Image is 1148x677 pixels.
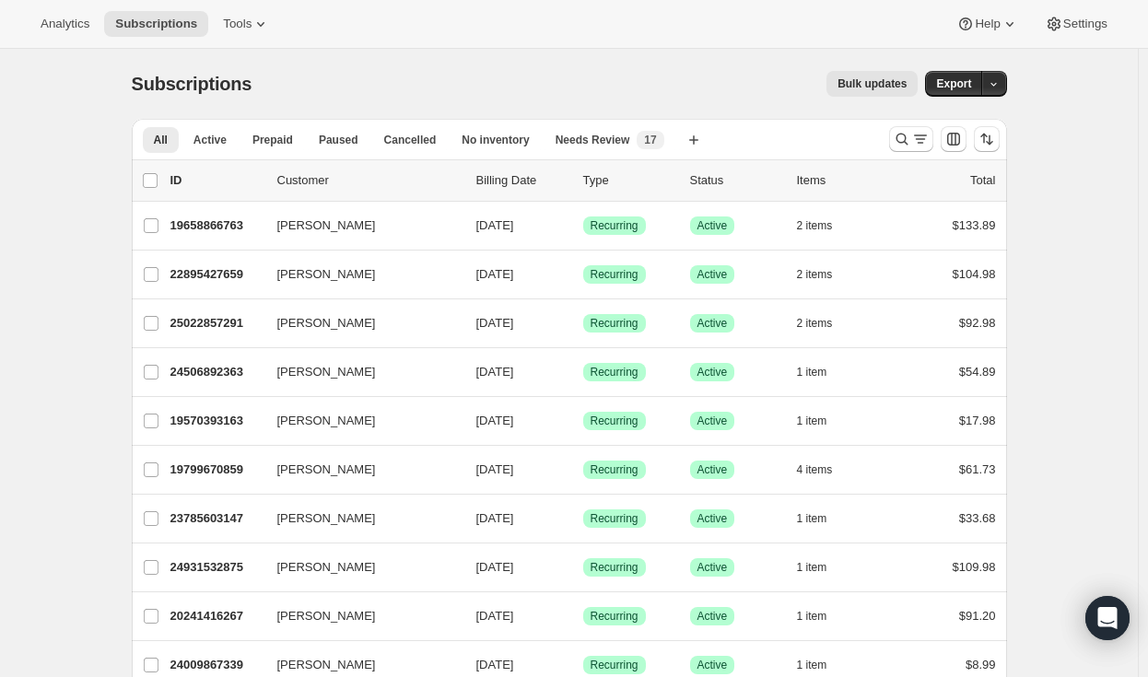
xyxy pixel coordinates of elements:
div: 25022857291[PERSON_NAME][DATE]SuccessRecurringSuccessActive2 items$92.98 [170,310,996,336]
div: 22895427659[PERSON_NAME][DATE]SuccessRecurringSuccessActive2 items$104.98 [170,262,996,287]
button: 1 item [797,408,848,434]
button: Analytics [29,11,100,37]
span: Active [697,462,728,477]
span: Active [697,218,728,233]
p: Customer [277,171,462,190]
span: $91.20 [959,609,996,623]
span: Prepaid [252,133,293,147]
span: [DATE] [476,414,514,427]
div: 20241416267[PERSON_NAME][DATE]SuccessRecurringSuccessActive1 item$91.20 [170,603,996,629]
button: [PERSON_NAME] [266,455,451,484]
span: [PERSON_NAME] [277,216,376,235]
span: Recurring [591,462,638,477]
button: 1 item [797,554,848,580]
button: Bulk updates [826,71,918,97]
span: $54.89 [959,365,996,379]
span: $109.98 [953,560,996,574]
span: $61.73 [959,462,996,476]
span: [DATE] [476,609,514,623]
span: 17 [644,133,656,147]
p: 24506892363 [170,363,263,381]
button: 1 item [797,359,848,385]
span: [DATE] [476,267,514,281]
span: [PERSON_NAME] [277,363,376,381]
p: 23785603147 [170,509,263,528]
span: [DATE] [476,560,514,574]
p: 19570393163 [170,412,263,430]
span: Bulk updates [838,76,907,91]
span: [PERSON_NAME] [277,509,376,528]
span: 1 item [797,414,827,428]
button: 4 items [797,457,853,483]
span: Cancelled [384,133,437,147]
span: Settings [1063,17,1107,31]
button: Help [945,11,1029,37]
button: Settings [1034,11,1119,37]
span: Recurring [591,609,638,624]
span: $133.89 [953,218,996,232]
span: 4 items [797,462,833,477]
button: Sort the results [974,126,1000,152]
span: 1 item [797,365,827,379]
span: [DATE] [476,316,514,330]
span: Recurring [591,365,638,379]
span: All [154,133,168,147]
span: Active [697,511,728,526]
button: Tools [212,11,281,37]
span: [DATE] [476,218,514,232]
p: 24931532875 [170,558,263,577]
span: Active [697,609,728,624]
button: [PERSON_NAME] [266,260,451,289]
span: [PERSON_NAME] [277,314,376,333]
span: $33.68 [959,511,996,525]
button: 1 item [797,506,848,531]
p: 24009867339 [170,656,263,674]
span: Needs Review [556,133,630,147]
button: [PERSON_NAME] [266,309,451,338]
span: Recurring [591,560,638,575]
p: 20241416267 [170,607,263,625]
span: [DATE] [476,511,514,525]
div: 19570393163[PERSON_NAME][DATE]SuccessRecurringSuccessActive1 item$17.98 [170,408,996,434]
button: Create new view [679,127,709,153]
p: ID [170,171,263,190]
span: Tools [223,17,252,31]
span: Active [697,365,728,379]
span: Recurring [591,218,638,233]
div: 19799670859[PERSON_NAME][DATE]SuccessRecurringSuccessActive4 items$61.73 [170,457,996,483]
div: 24506892363[PERSON_NAME][DATE]SuccessRecurringSuccessActive1 item$54.89 [170,359,996,385]
button: [PERSON_NAME] [266,406,451,436]
span: Active [697,414,728,428]
span: Recurring [591,267,638,282]
span: Help [975,17,1000,31]
span: 1 item [797,560,827,575]
p: Billing Date [476,171,568,190]
span: $17.98 [959,414,996,427]
button: Search and filter results [889,126,933,152]
span: $104.98 [953,267,996,281]
p: 22895427659 [170,265,263,284]
button: Subscriptions [104,11,208,37]
button: [PERSON_NAME] [266,504,451,533]
div: 23785603147[PERSON_NAME][DATE]SuccessRecurringSuccessActive1 item$33.68 [170,506,996,531]
p: Status [690,171,782,190]
span: Analytics [41,17,89,31]
button: Export [925,71,982,97]
div: IDCustomerBilling DateTypeStatusItemsTotal [170,171,996,190]
div: 24931532875[PERSON_NAME][DATE]SuccessRecurringSuccessActive1 item$109.98 [170,554,996,580]
span: [PERSON_NAME] [277,412,376,430]
p: 19658866763 [170,216,263,235]
span: Active [697,658,728,672]
button: 2 items [797,310,853,336]
div: Type [583,171,675,190]
button: Customize table column order and visibility [941,126,966,152]
span: 2 items [797,267,833,282]
span: [PERSON_NAME] [277,461,376,479]
span: Subscriptions [115,17,197,31]
span: [PERSON_NAME] [277,607,376,625]
p: 19799670859 [170,461,263,479]
span: 2 items [797,316,833,331]
span: Paused [319,133,358,147]
span: Recurring [591,316,638,331]
span: [DATE] [476,658,514,671]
